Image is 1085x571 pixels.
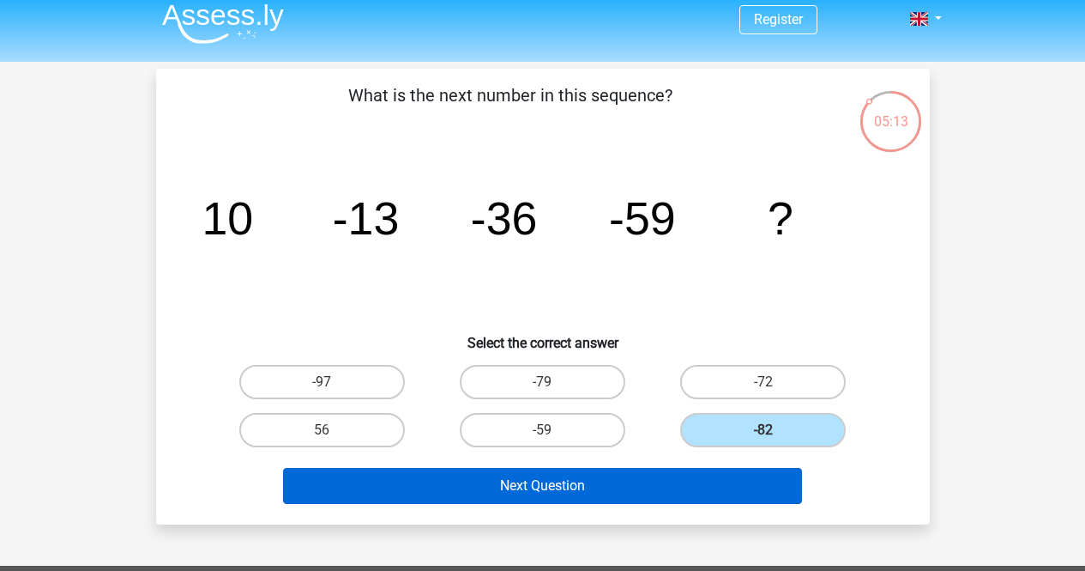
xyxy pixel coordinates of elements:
tspan: 10 [202,192,253,244]
tspan: -13 [332,192,399,244]
label: -72 [680,365,846,399]
label: -82 [680,413,846,447]
label: -97 [239,365,405,399]
button: Next Question [283,468,802,504]
a: Register [754,11,803,27]
label: 56 [239,413,405,447]
div: 05:13 [859,89,923,132]
tspan: -36 [470,192,537,244]
img: Assessly [162,3,284,44]
h6: Select the correct answer [184,321,902,351]
tspan: -59 [609,192,676,244]
label: -79 [460,365,625,399]
label: -59 [460,413,625,447]
tspan: ? [768,192,793,244]
p: What is the next number in this sequence? [184,82,838,134]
